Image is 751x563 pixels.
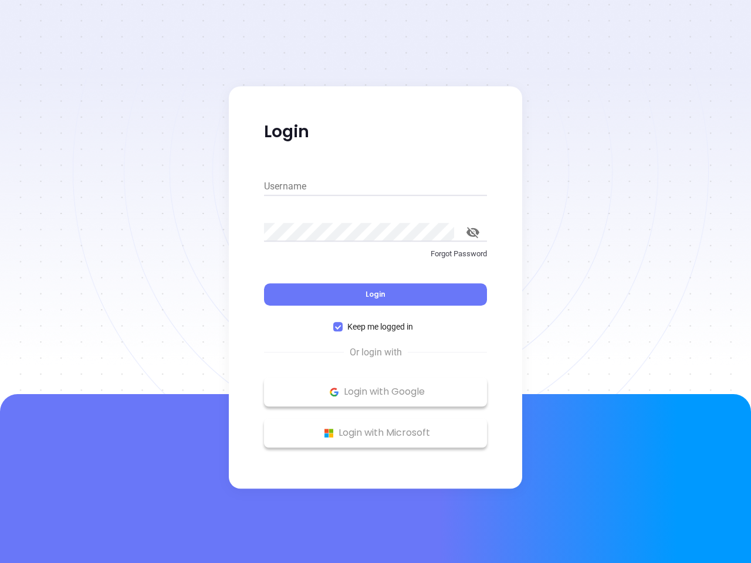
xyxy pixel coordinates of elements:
button: Google Logo Login with Google [264,377,487,406]
img: Microsoft Logo [322,426,336,440]
button: toggle password visibility [459,218,487,246]
span: Login [366,289,385,299]
a: Forgot Password [264,248,487,269]
p: Forgot Password [264,248,487,260]
span: Keep me logged in [343,320,418,333]
img: Google Logo [327,385,341,399]
span: Or login with [344,345,408,359]
p: Login with Microsoft [270,424,481,442]
p: Login [264,121,487,143]
button: Microsoft Logo Login with Microsoft [264,418,487,447]
p: Login with Google [270,383,481,401]
button: Login [264,283,487,306]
